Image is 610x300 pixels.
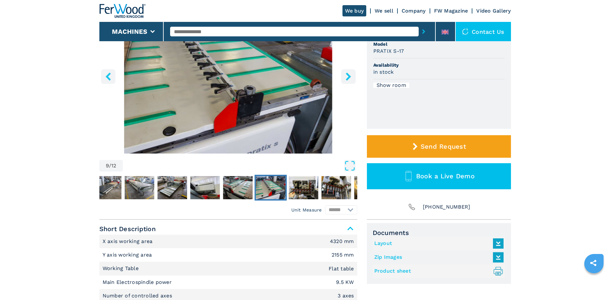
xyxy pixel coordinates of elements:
[124,176,154,199] img: 5a7529c3c4a3995fd79d0b8698a0d3b1
[157,176,187,199] img: 1d93ea097f40aedf3a8da2c5b1b6f96a
[583,271,605,295] iframe: Chat
[25,175,283,201] nav: Thumbnail Navigation
[190,176,220,199] img: cd4e560009130d4f69ad7dd39c9267ee
[111,163,116,168] span: 12
[223,176,252,199] img: 0c7d7fe91a421ea557859cfa6636c0c0
[103,279,174,286] p: Main Electrospindle power
[336,280,354,285] em: 9.5 KW
[416,172,475,180] span: Book a Live Demo
[101,69,115,84] button: left-button
[254,175,287,201] button: Go to Slide 9
[288,176,318,199] img: 9ceb08a49fb75ccb31efd284858e2840
[103,238,154,245] p: X axis working area
[367,135,511,158] button: Send Request
[92,176,121,199] img: a5439cb47998dd539d498d62faef9807
[375,8,393,14] a: We sell
[287,175,319,201] button: Go to Slide 10
[222,175,254,201] button: Go to Slide 8
[407,202,416,211] img: Phone
[332,252,354,258] em: 2155 mm
[585,255,601,271] a: sharethis
[434,8,468,14] a: FW Magazine
[90,175,123,201] button: Go to Slide 4
[256,176,285,199] img: 89551c54a46869aca055c6c2283dff93
[103,265,141,272] p: Working Table
[456,22,511,41] div: Contact us
[402,8,426,14] a: Company
[189,175,221,201] button: Go to Slide 7
[156,175,188,201] button: Go to Slide 6
[99,223,357,235] span: Short Description
[374,238,500,249] a: Layout
[373,83,409,88] div: Show room
[103,292,174,299] p: Number of controlled axes
[329,266,354,271] em: Flat table
[99,4,146,18] img: Ferwood
[320,175,352,201] button: Go to Slide 11
[354,176,384,199] img: a190f5a48f9d0bb76392b4f96f8b0ec9
[374,252,500,263] a: Zip Images
[423,202,470,211] span: [PHONE_NUMBER]
[373,62,505,68] span: Availability
[373,47,404,55] h3: PRATIX S-17
[476,8,511,14] a: Video Gallery
[321,176,351,199] img: 7c19dc7d09dde82567ab1eb5b9880233
[421,143,466,150] span: Send Request
[373,68,394,76] h3: in stock
[109,163,111,168] span: /
[112,28,147,35] button: Machines
[462,28,469,35] img: Contact us
[123,175,155,201] button: Go to Slide 5
[419,24,429,39] button: submit-button
[338,293,354,298] em: 3 axes
[342,5,367,16] a: We buy
[103,251,154,258] p: Y axis working area
[341,69,356,84] button: right-button
[291,207,322,213] em: Unit Measure
[106,163,109,168] span: 9
[374,266,500,277] a: Product sheet
[353,175,385,201] button: Go to Slide 12
[367,163,511,189] button: Book a Live Demo
[373,229,505,237] span: Documents
[124,160,356,172] button: Open Fullscreen
[373,41,505,47] span: Model
[330,239,354,244] em: 4320 mm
